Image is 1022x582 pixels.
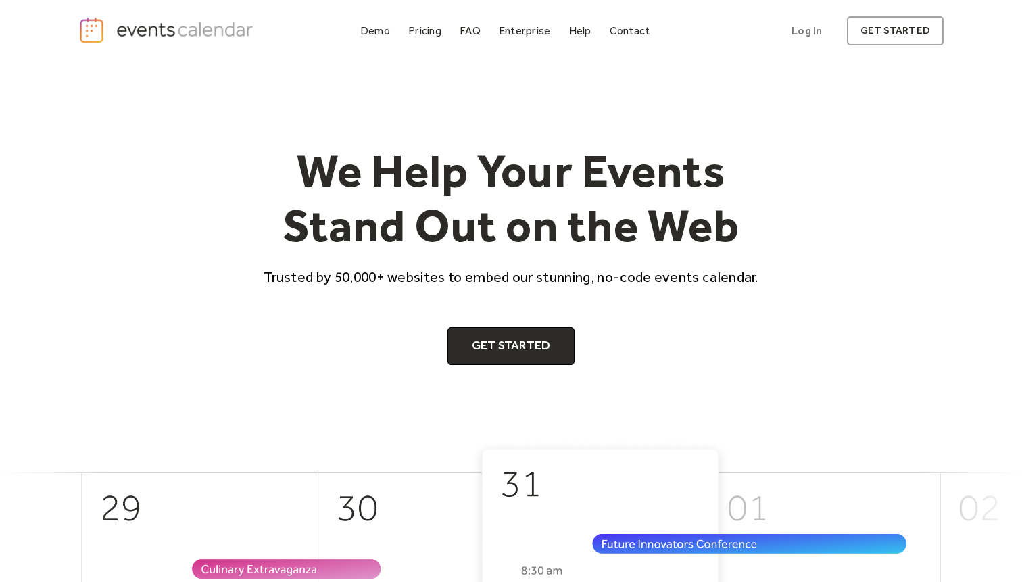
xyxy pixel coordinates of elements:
[460,27,481,34] div: FAQ
[847,16,944,45] a: get started
[499,27,550,34] div: Enterprise
[355,22,395,40] a: Demo
[360,27,390,34] div: Demo
[403,22,447,40] a: Pricing
[569,27,591,34] div: Help
[251,143,771,253] h1: We Help Your Events Stand Out on the Web
[454,22,486,40] a: FAQ
[610,27,650,34] div: Contact
[78,16,257,44] a: home
[778,16,835,45] a: Log In
[564,22,597,40] a: Help
[251,267,771,287] p: Trusted by 50,000+ websites to embed our stunning, no-code events calendar.
[604,22,656,40] a: Contact
[447,327,575,365] a: Get Started
[408,27,441,34] div: Pricing
[493,22,556,40] a: Enterprise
